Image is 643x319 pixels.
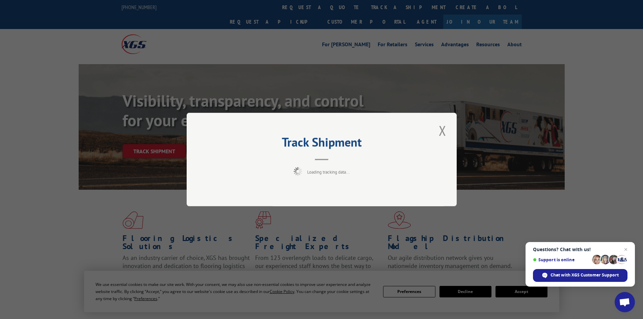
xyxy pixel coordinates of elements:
[220,137,423,150] h2: Track Shipment
[533,247,627,252] span: Questions? Chat with us!
[437,121,448,140] button: Close modal
[533,269,627,282] span: Chat with XGS Customer Support
[294,167,302,176] img: xgs-loading
[533,257,590,262] span: Support is online
[307,169,350,175] span: Loading tracking data...
[615,292,635,312] a: Open chat
[551,272,619,278] span: Chat with XGS Customer Support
